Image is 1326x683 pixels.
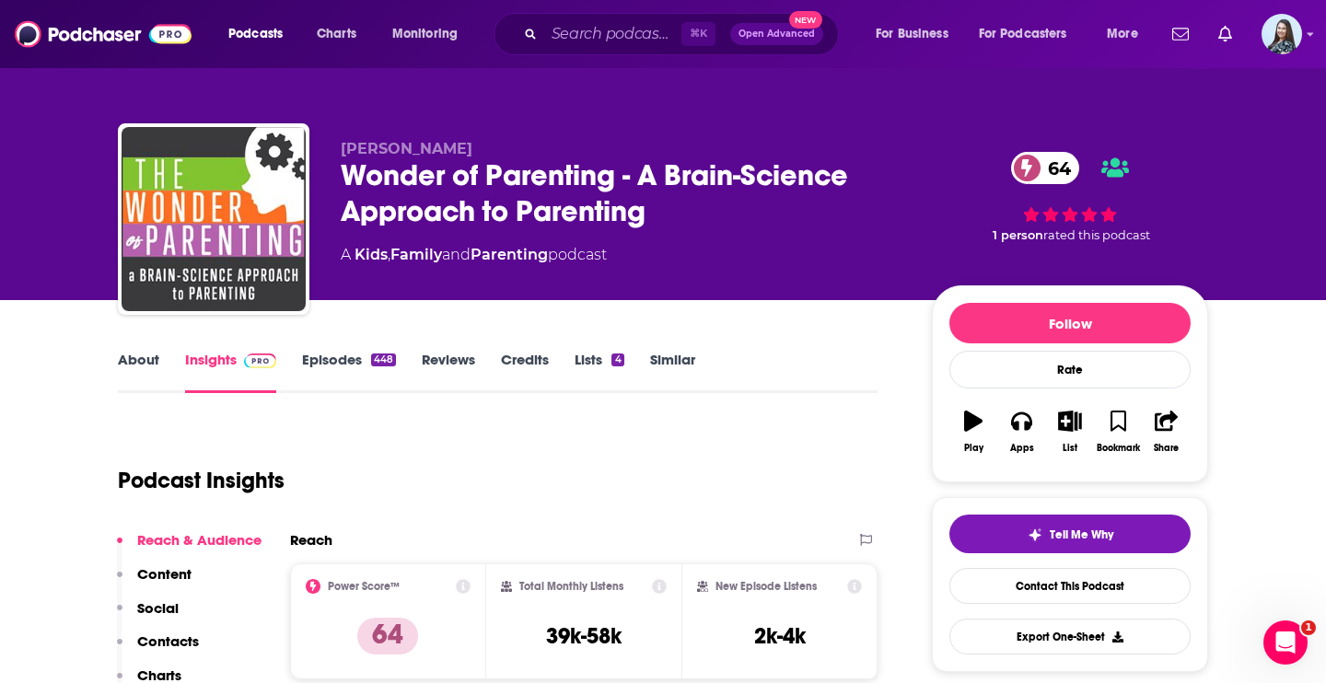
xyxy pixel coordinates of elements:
div: Apps [1010,443,1034,454]
span: and [442,246,471,263]
button: open menu [215,19,307,49]
span: rated this podcast [1043,228,1150,242]
div: Rate [949,351,1191,388]
a: Show notifications dropdown [1165,18,1196,50]
button: Show profile menu [1262,14,1302,54]
img: Wonder of Parenting - A Brain-Science Approach to Parenting [122,127,306,311]
a: Contact This Podcast [949,568,1191,604]
button: Reach & Audience [117,531,262,565]
a: Credits [501,351,549,393]
input: Search podcasts, credits, & more... [544,19,681,49]
span: 1 person [993,228,1043,242]
span: Monitoring [392,21,458,47]
button: Play [949,399,997,465]
a: Kids [355,246,388,263]
h3: 2k-4k [754,622,806,650]
div: Share [1154,443,1179,454]
span: New [789,11,822,29]
img: User Profile [1262,14,1302,54]
button: Export One-Sheet [949,619,1191,654]
a: Lists4 [575,351,623,393]
span: 1 [1301,620,1316,635]
span: For Podcasters [979,21,1067,47]
div: 448 [371,353,396,366]
h2: Total Monthly Listens [519,580,623,593]
a: Charts [305,19,367,49]
span: Open Advanced [739,29,815,39]
button: Follow [949,303,1191,343]
div: Bookmark [1097,443,1140,454]
span: More [1107,21,1138,47]
button: Share [1143,399,1191,465]
button: open menu [967,19,1094,49]
div: 64 1 personrated this podcast [932,140,1208,254]
button: tell me why sparkleTell Me Why [949,515,1191,553]
button: Apps [997,399,1045,465]
div: Search podcasts, credits, & more... [511,13,856,55]
iframe: Intercom live chat [1263,620,1308,665]
a: Show notifications dropdown [1211,18,1239,50]
a: Family [390,246,442,263]
span: For Business [876,21,948,47]
button: Bookmark [1094,399,1142,465]
button: Contacts [117,632,199,666]
img: Podchaser - Follow, Share and Rate Podcasts [15,17,192,52]
span: Podcasts [228,21,283,47]
span: Tell Me Why [1050,527,1113,542]
p: 64 [357,618,418,654]
img: tell me why sparkle [1028,527,1042,542]
button: open menu [1094,19,1161,49]
a: Parenting [471,246,548,263]
span: Logged in as brookefortierpr [1262,14,1302,54]
h2: Power Score™ [328,580,400,593]
div: A podcast [341,244,607,266]
div: List [1063,443,1077,454]
span: [PERSON_NAME] [341,140,472,157]
button: open menu [863,19,971,49]
span: , [388,246,390,263]
h1: Podcast Insights [118,467,285,494]
p: Social [137,599,179,617]
img: Podchaser Pro [244,353,276,368]
span: Charts [317,21,356,47]
h3: 39k-58k [546,622,622,650]
a: Episodes448 [302,351,396,393]
a: Similar [650,351,695,393]
a: InsightsPodchaser Pro [185,351,276,393]
button: Content [117,565,192,599]
a: About [118,351,159,393]
span: ⌘ K [681,22,715,46]
a: 64 [1011,152,1080,184]
p: Contacts [137,632,199,650]
div: 4 [611,353,623,366]
button: Social [117,599,179,633]
button: List [1046,399,1094,465]
button: open menu [379,19,482,49]
a: Reviews [422,351,475,393]
p: Reach & Audience [137,531,262,549]
p: Content [137,565,192,583]
h2: Reach [290,531,332,549]
div: Play [964,443,983,454]
span: 64 [1029,152,1080,184]
button: Open AdvancedNew [730,23,823,45]
h2: New Episode Listens [715,580,817,593]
